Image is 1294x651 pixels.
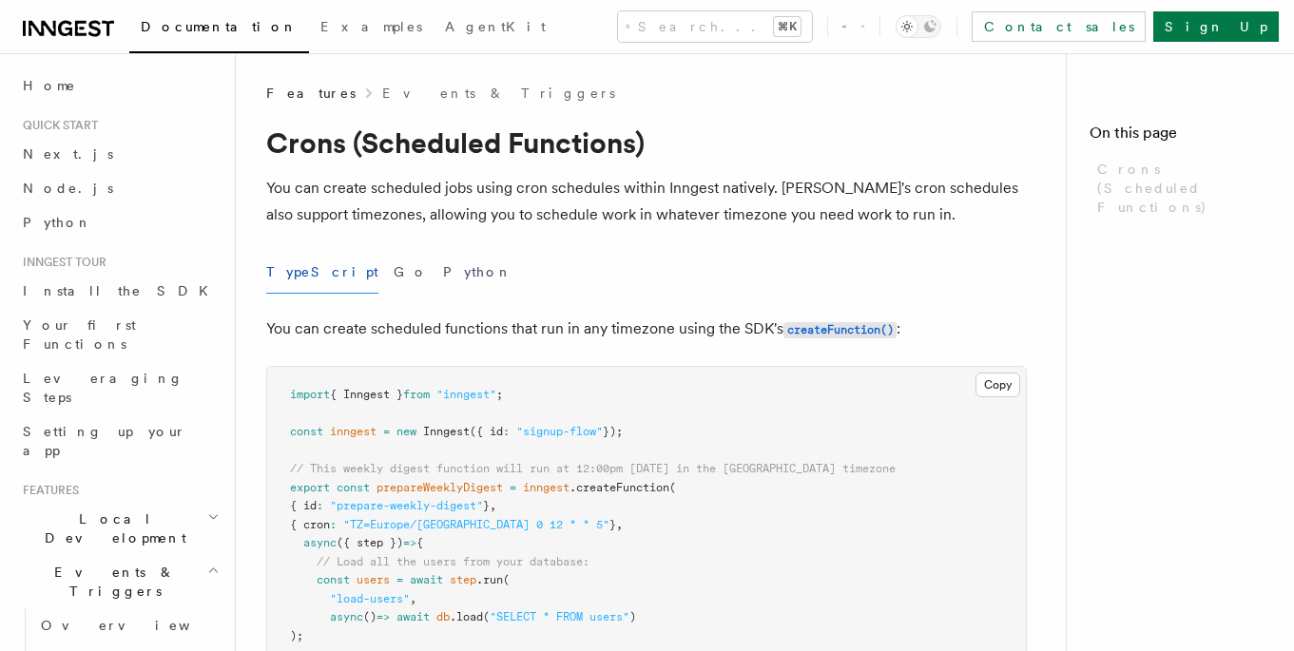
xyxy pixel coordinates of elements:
[15,361,223,414] a: Leveraging Steps
[443,251,512,294] button: Python
[1153,11,1279,42] a: Sign Up
[618,11,812,42] button: Search...⌘K
[496,388,503,401] span: ;
[330,592,410,605] span: "load-users"
[15,137,223,171] a: Next.js
[434,6,557,51] a: AgentKit
[410,592,416,605] span: ,
[363,610,377,623] span: ()
[483,610,490,623] span: (
[303,536,337,549] span: async
[1090,152,1271,224] a: Crons (Scheduled Functions)
[320,19,422,34] span: Examples
[23,76,76,95] span: Home
[141,19,298,34] span: Documentation
[290,481,330,494] span: export
[15,414,223,468] a: Setting up your app
[23,424,186,458] span: Setting up your app
[470,425,503,438] span: ({ id
[41,618,237,633] span: Overview
[476,573,503,586] span: .run
[15,118,98,133] span: Quick start
[15,68,223,103] a: Home
[317,499,323,512] span: :
[15,502,223,555] button: Local Development
[377,610,390,623] span: =>
[450,610,483,623] span: .load
[377,481,503,494] span: prepareWeeklyDigest
[290,462,896,475] span: // This weekly digest function will run at 12:00pm [DATE] in the [GEOGRAPHIC_DATA] timezone
[337,481,370,494] span: const
[337,536,403,549] span: ({ step })
[382,84,615,103] a: Events & Triggers
[896,15,941,38] button: Toggle dark mode
[403,388,430,401] span: from
[450,573,476,586] span: step
[1090,122,1271,152] h4: On this page
[570,481,669,494] span: .createFunction
[15,205,223,239] a: Python
[290,518,330,531] span: { cron
[503,573,510,586] span: (
[266,251,378,294] button: TypeScript
[383,425,390,438] span: =
[15,483,79,498] span: Features
[516,425,603,438] span: "signup-flow"
[23,283,220,298] span: Install the SDK
[129,6,309,53] a: Documentation
[972,11,1146,42] a: Contact sales
[290,629,303,642] span: );
[423,425,470,438] span: Inngest
[317,573,350,586] span: const
[330,388,403,401] span: { Inngest }
[483,499,490,512] span: }
[23,181,113,196] span: Node.js
[309,6,434,51] a: Examples
[330,499,483,512] span: "prepare-weekly-digest"
[403,536,416,549] span: =>
[23,371,183,405] span: Leveraging Steps
[15,171,223,205] a: Node.js
[266,84,356,103] span: Features
[23,317,136,352] span: Your first Functions
[783,322,897,338] code: createFunction()
[290,388,330,401] span: import
[357,573,390,586] span: users
[436,610,450,623] span: db
[609,518,616,531] span: }
[330,425,377,438] span: inngest
[774,17,801,36] kbd: ⌘K
[343,518,609,531] span: "TZ=Europe/[GEOGRAPHIC_DATA] 0 12 * * 5"
[445,19,546,34] span: AgentKit
[510,481,516,494] span: =
[603,425,623,438] span: });
[503,425,510,438] span: :
[783,319,897,337] a: createFunction()
[290,499,317,512] span: { id
[15,509,207,547] span: Local Development
[266,125,1027,160] h1: Crons (Scheduled Functions)
[436,388,496,401] span: "inngest"
[15,563,207,601] span: Events & Triggers
[1097,160,1271,217] span: Crons (Scheduled Functions)
[669,481,676,494] span: (
[23,215,92,230] span: Python
[23,146,113,162] span: Next.js
[490,610,629,623] span: "SELECT * FROM users"
[33,608,223,642] a: Overview
[15,255,106,270] span: Inngest tour
[290,425,323,438] span: const
[616,518,623,531] span: ,
[396,610,430,623] span: await
[410,573,443,586] span: await
[317,555,589,568] span: // Load all the users from your database:
[416,536,423,549] span: {
[396,425,416,438] span: new
[266,175,1027,228] p: You can create scheduled jobs using cron schedules within Inngest natively. [PERSON_NAME]'s cron ...
[629,610,636,623] span: )
[15,308,223,361] a: Your first Functions
[330,610,363,623] span: async
[523,481,570,494] span: inngest
[15,274,223,308] a: Install the SDK
[330,518,337,531] span: :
